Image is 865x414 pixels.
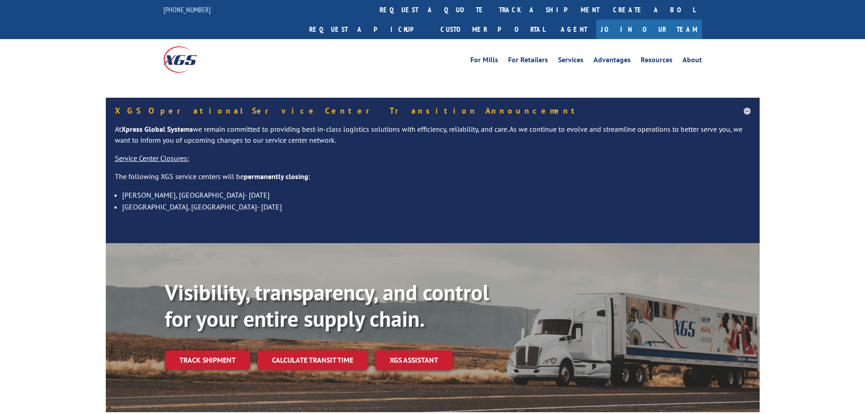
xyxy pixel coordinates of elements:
[434,20,552,39] a: Customer Portal
[115,124,751,153] p: At we remain committed to providing best-in-class logistics solutions with efficiency, reliabilit...
[682,56,702,66] a: About
[115,154,189,163] u: Service Center Closures:
[122,189,751,201] li: [PERSON_NAME], [GEOGRAPHIC_DATA]- [DATE]
[552,20,596,39] a: Agent
[163,5,211,14] a: [PHONE_NUMBER]
[244,172,308,181] strong: permanently closing
[558,56,583,66] a: Services
[257,350,368,370] a: Calculate transit time
[596,20,702,39] a: Join Our Team
[375,350,453,370] a: XGS ASSISTANT
[165,350,250,369] a: Track shipment
[302,20,434,39] a: Request a pickup
[115,171,751,190] p: The following XGS service centers will be :
[121,125,193,134] strong: Xpress Global Systems
[470,56,498,66] a: For Mills
[115,107,751,115] h5: XGS Operational Service Center Transition Announcement
[641,56,672,66] a: Resources
[508,56,548,66] a: For Retailers
[593,56,631,66] a: Advantages
[165,278,489,333] b: Visibility, transparency, and control for your entire supply chain.
[122,201,751,213] li: [GEOGRAPHIC_DATA], [GEOGRAPHIC_DATA]- [DATE]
